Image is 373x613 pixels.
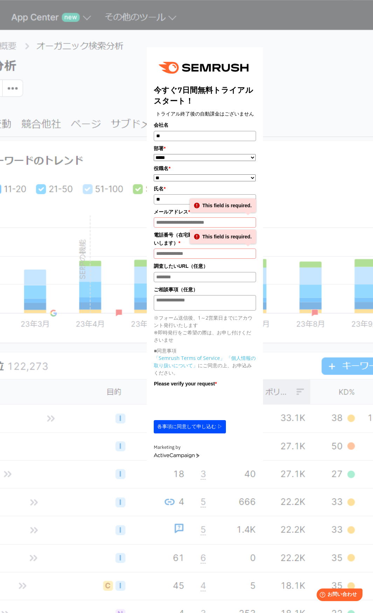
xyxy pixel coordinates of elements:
[154,420,226,433] button: 各事項に同意して申し込む ▷
[154,355,256,369] a: 「個人情報の取り扱いについて」
[154,347,256,354] p: ■同意事項
[154,185,256,193] label: 氏名
[154,208,256,216] label: メールアドレス
[154,355,225,361] a: 「Semrush Terms of Service」
[154,54,256,81] img: e6a379fe-ca9f-484e-8561-e79cf3a04b3f.png
[154,165,256,172] label: 役職名
[154,145,256,152] label: 部署
[154,380,256,388] label: Please verify your request
[154,286,256,293] label: ご相談事項（任意）
[154,354,256,376] p: にご同意の上、お申込みください。
[311,586,365,605] iframe: Help widget launcher
[154,110,256,118] center: トライアル終了後の自動課金はございません
[154,262,256,270] label: 調査したいURL（任意）
[190,198,256,213] div: This field is required.
[154,231,256,247] label: 電話番号（在宅勤務の場合は携帯番号をお願いします）
[154,444,256,451] div: Marketing by
[154,389,260,417] iframe: reCAPTCHA
[154,314,256,343] p: ※フォーム送信後、1～2営業日までにアカウント発行いたします ※即時発行をご希望の際は、お申し付けくださいませ
[154,85,256,106] title: 今すぐ7日間無料トライアルスタート！
[154,121,256,129] label: 会社名
[190,230,256,244] div: This field is required.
